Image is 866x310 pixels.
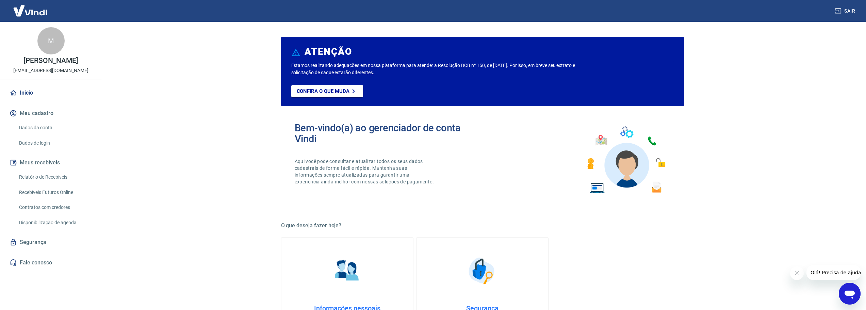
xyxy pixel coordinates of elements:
a: Confira o que muda [291,85,363,97]
a: Segurança [8,235,94,250]
div: M [37,27,65,54]
img: Segurança [465,254,499,288]
a: Fale conosco [8,255,94,270]
a: Disponibilização de agenda [16,216,94,230]
p: Aqui você pode consultar e atualizar todos os seus dados cadastrais de forma fácil e rápida. Mant... [295,158,436,185]
a: Contratos com credores [16,200,94,214]
iframe: Fechar mensagem [790,266,804,280]
img: Informações pessoais [330,254,364,288]
img: Vindi [8,0,52,21]
h5: O que deseja fazer hoje? [281,222,684,229]
a: Dados da conta [16,121,94,135]
span: Olá! Precisa de ajuda? [4,5,57,10]
button: Sair [833,5,858,17]
img: Imagem de um avatar masculino com diversos icones exemplificando as funcionalidades do gerenciado... [581,123,670,198]
a: Dados de login [16,136,94,150]
p: [PERSON_NAME] [23,57,78,64]
p: Confira o que muda [297,88,349,94]
p: Estamos realizando adequações em nossa plataforma para atender a Resolução BCB nº 150, de [DATE].... [291,62,597,76]
h6: ATENÇÃO [305,48,352,55]
button: Meus recebíveis [8,155,94,170]
iframe: Botão para abrir a janela de mensagens [839,283,861,305]
a: Início [8,85,94,100]
p: [EMAIL_ADDRESS][DOMAIN_NAME] [13,67,88,74]
a: Recebíveis Futuros Online [16,185,94,199]
a: Relatório de Recebíveis [16,170,94,184]
h2: Bem-vindo(a) ao gerenciador de conta Vindi [295,123,483,144]
iframe: Mensagem da empresa [806,265,861,280]
button: Meu cadastro [8,106,94,121]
